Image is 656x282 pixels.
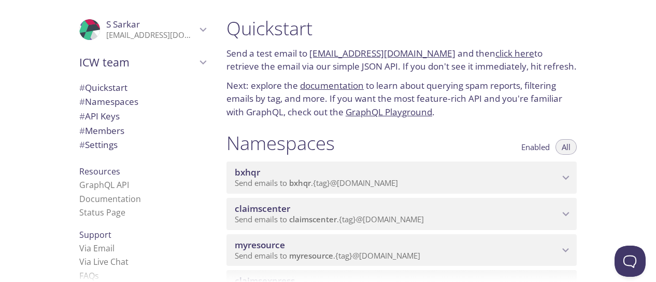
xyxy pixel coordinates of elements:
div: ICW team [71,49,214,76]
h1: Namespaces [226,131,335,155]
span: API Keys [79,110,120,122]
span: ICW team [79,55,196,70]
span: Send emails to . {tag} @[DOMAIN_NAME] [235,250,420,261]
div: Quickstart [71,80,214,95]
span: claimscenter [235,203,290,214]
span: myresource [289,250,333,261]
span: # [79,82,85,93]
iframe: Help Scout Beacon - Open [615,246,646,277]
a: click here [495,47,534,59]
span: Settings [79,139,118,151]
span: # [79,139,85,151]
div: bxhqr namespace [226,162,577,194]
div: Team Settings [71,138,214,152]
span: Quickstart [79,82,127,93]
div: myresource namespace [226,234,577,266]
button: All [555,139,577,155]
a: Via Email [79,243,115,254]
span: # [79,125,85,137]
a: GraphQL Playground [346,106,432,118]
div: S Sarkar [71,12,214,47]
a: Documentation [79,193,141,205]
span: Support [79,229,111,240]
div: claimscenter namespace [226,198,577,230]
a: Via Live Chat [79,256,129,267]
span: S Sarkar [106,18,140,30]
span: Send emails to . {tag} @[DOMAIN_NAME] [235,178,398,188]
p: Next: explore the to learn about querying spam reports, filtering emails by tag, and more. If you... [226,79,577,119]
span: bxhqr [289,178,311,188]
span: Send emails to . {tag} @[DOMAIN_NAME] [235,214,424,224]
a: Status Page [79,207,125,218]
div: Namespaces [71,95,214,109]
span: claimscenter [289,214,337,224]
span: # [79,96,85,108]
p: [EMAIL_ADDRESS][DOMAIN_NAME] [106,30,196,41]
span: bxhqr [235,166,260,178]
button: Enabled [515,139,556,155]
span: Namespaces [79,96,138,108]
a: [EMAIL_ADDRESS][DOMAIN_NAME] [309,47,455,59]
span: Members [79,125,124,137]
span: myresource [235,239,285,251]
span: Resources [79,166,120,177]
a: GraphQL API [79,179,129,191]
a: documentation [300,79,364,91]
div: Members [71,124,214,138]
p: Send a test email to and then to retrieve the email via our simple JSON API. If you don't see it ... [226,47,577,73]
h1: Quickstart [226,17,577,40]
div: API Keys [71,109,214,124]
span: # [79,110,85,122]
